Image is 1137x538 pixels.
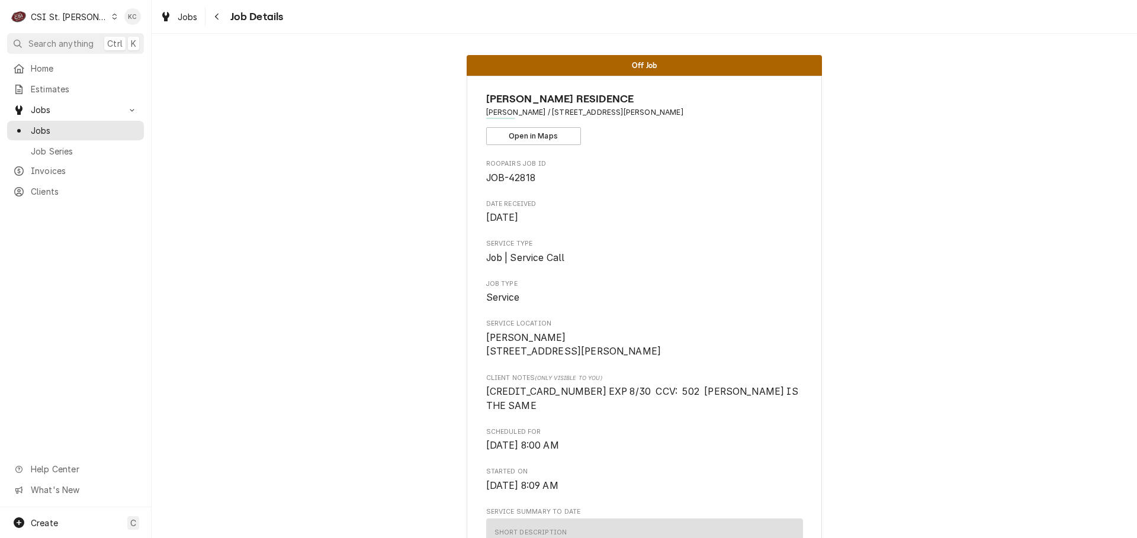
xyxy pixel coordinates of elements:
[632,62,657,69] span: Off Job
[486,507,803,517] span: Service Summary To Date
[535,375,602,381] span: (Only Visible to You)
[31,11,108,23] div: CSI St. [PERSON_NAME]
[178,11,198,23] span: Jobs
[31,484,137,496] span: What's New
[124,8,141,25] div: Kelly Christen's Avatar
[486,386,801,411] span: [CREDIT_CARD_NUMBER] EXP 8/30 CCV: 502 [PERSON_NAME] IS THE SAME
[486,440,559,451] span: [DATE] 8:00 AM
[486,319,803,359] div: Service Location
[31,124,138,137] span: Jobs
[486,331,803,359] span: Service Location
[486,107,803,118] span: Address
[7,141,144,161] a: Job Series
[107,37,123,50] span: Ctrl
[130,517,136,529] span: C
[31,185,138,198] span: Clients
[486,467,803,492] div: Started On
[208,7,227,26] button: Navigate back
[7,100,144,120] a: Go to Jobs
[486,251,803,265] span: Service Type
[486,212,519,223] span: [DATE]
[486,239,803,265] div: Service Type
[486,479,803,493] span: Started On
[31,463,137,475] span: Help Center
[486,159,803,185] div: Roopairs Job ID
[486,91,803,107] span: Name
[7,459,144,479] a: Go to Help Center
[7,161,144,181] a: Invoices
[486,332,661,357] span: [PERSON_NAME] [STREET_ADDRESS][PERSON_NAME]
[486,127,581,145] button: Open in Maps
[28,37,94,50] span: Search anything
[486,199,803,225] div: Date Received
[486,480,558,491] span: [DATE] 8:09 AM
[486,385,803,413] span: [object Object]
[486,319,803,328] span: Service Location
[486,91,803,145] div: Client Information
[11,8,27,25] div: C
[486,279,803,289] span: Job Type
[486,373,803,413] div: [object Object]
[124,8,141,25] div: KC
[486,292,520,303] span: Service
[155,7,203,27] a: Jobs
[7,33,144,54] button: Search anythingCtrlK
[7,480,144,500] a: Go to What's New
[486,279,803,305] div: Job Type
[486,427,803,437] span: Scheduled For
[486,427,803,453] div: Scheduled For
[131,37,136,50] span: K
[486,252,565,263] span: Job | Service Call
[486,239,803,249] span: Service Type
[486,467,803,476] span: Started On
[31,104,120,116] span: Jobs
[227,9,284,25] span: Job Details
[486,211,803,225] span: Date Received
[486,199,803,209] span: Date Received
[486,172,535,183] span: JOB-42818
[31,145,138,157] span: Job Series
[7,182,144,201] a: Clients
[486,439,803,453] span: Scheduled For
[31,62,138,75] span: Home
[7,59,144,78] a: Home
[31,518,58,528] span: Create
[486,373,803,383] span: Client Notes
[31,165,138,177] span: Invoices
[486,291,803,305] span: Job Type
[31,83,138,95] span: Estimates
[7,79,144,99] a: Estimates
[7,121,144,140] a: Jobs
[467,55,822,76] div: Status
[486,159,803,169] span: Roopairs Job ID
[494,528,567,537] div: Short Description
[486,171,803,185] span: Roopairs Job ID
[11,8,27,25] div: CSI St. Louis's Avatar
